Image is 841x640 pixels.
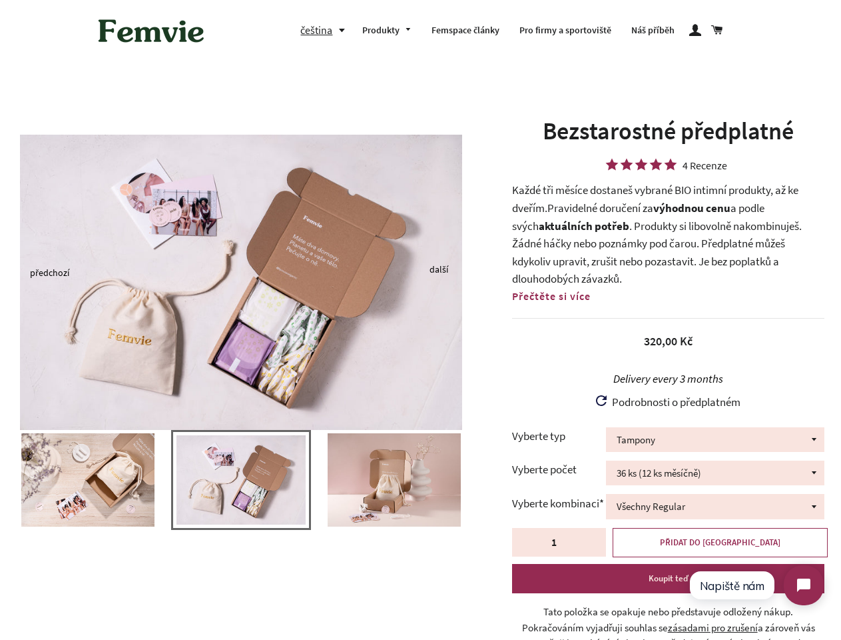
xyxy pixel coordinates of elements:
[607,395,740,409] span: Podrobnosti o předplatném
[653,201,730,215] b: výhodnou cenu
[644,333,693,349] span: 320,00 Kč
[429,269,436,273] button: Next
[512,427,606,445] label: Vyberte typ
[677,554,835,617] iframe: Tidio Chat
[30,273,37,276] button: Previous
[352,13,421,48] a: Produkty
[683,161,727,170] div: 4 Recenze
[629,219,632,233] span: .
[613,528,828,557] button: PŘIDAT DO [GEOGRAPHIC_DATA]
[512,461,606,479] label: Vyberte počet
[512,181,824,287] p: Každé tři měsíce dostaneš vybrané BIO intimní produkty, až ke dveřím. Produkty si libovolně nakom...
[613,371,723,386] label: Delivery every 3 months
[547,201,653,215] span: Pravidelné doručení za
[592,393,744,412] button: Podrobnosti o předplatném
[668,621,758,634] span: zásadami pro zrušení
[20,135,462,430] img: TER06153_nahled_55e4d994-aa26-4205-95cb-2843203b3a89_800x.jpg
[21,433,154,527] img: TER07046_nahled_e819ef39-4be1-4e26-87ba-be875aeae645_400x.jpg
[512,201,764,233] span: a podle svých
[660,537,780,548] span: PŘIDAT DO [GEOGRAPHIC_DATA]
[328,433,461,527] img: TER07022_nahled_8cbbf038-df9d-495c-8a81-dc3926471646_400x.jpg
[621,13,685,48] a: Náš příběh
[539,219,629,233] b: aktuálních potřeb
[512,495,606,513] label: Vyberte kombinaci*
[512,289,591,303] span: Přečtěte si více
[512,564,824,593] button: Koupit teď
[300,21,352,39] button: čeština
[91,10,211,51] img: Femvie
[509,13,621,48] a: Pro firmy a sportoviště
[176,435,306,525] img: TER06153_nahled_55e4d994-aa26-4205-95cb-2843203b3a89_400x.jpg
[512,115,824,148] h1: Bezstarostné předplatné
[421,13,509,48] a: Femspace články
